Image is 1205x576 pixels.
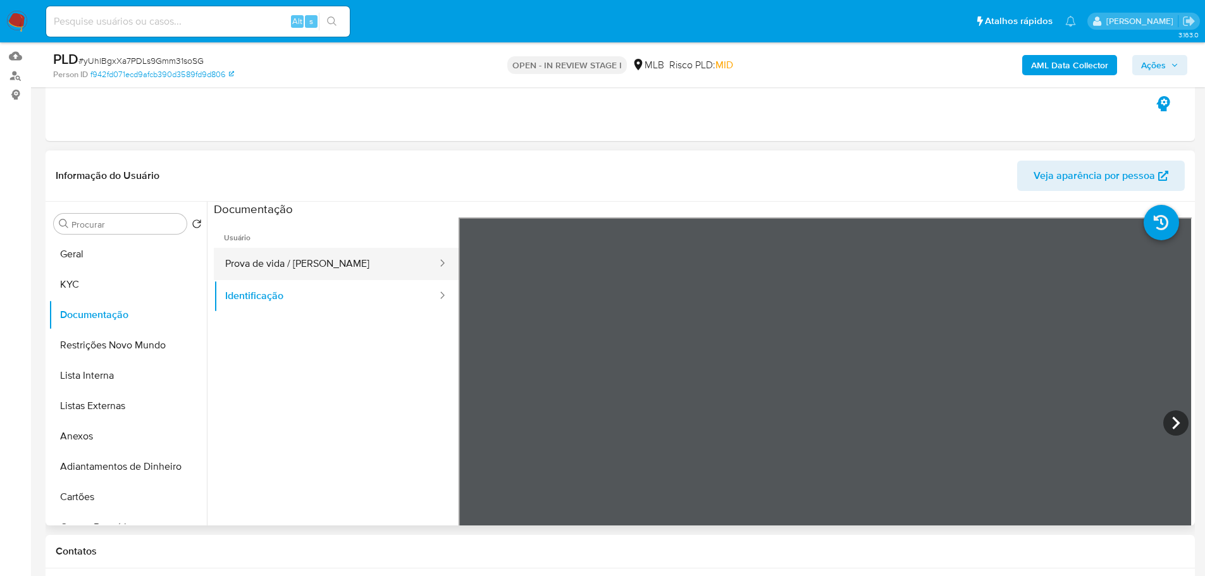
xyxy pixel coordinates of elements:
button: Ações [1132,55,1187,75]
button: Retornar ao pedido padrão [192,219,202,233]
span: # yUhlBgxXa7PDLs9Gmm31soSG [78,54,204,67]
input: Pesquise usuários ou casos... [46,13,350,30]
span: Risco PLD: [669,58,733,72]
b: Person ID [53,69,88,80]
p: lucas.portella@mercadolivre.com [1106,15,1178,27]
span: Atalhos rápidos [985,15,1053,28]
input: Procurar [71,219,182,230]
button: Procurar [59,219,69,229]
p: OPEN - IN REVIEW STAGE I [507,56,627,74]
button: Lista Interna [49,360,207,391]
a: Notificações [1065,16,1076,27]
b: PLD [53,49,78,69]
button: Documentação [49,300,207,330]
button: Anexos [49,421,207,451]
button: Restrições Novo Mundo [49,330,207,360]
button: Cartões [49,482,207,512]
button: Adiantamentos de Dinheiro [49,451,207,482]
button: Contas Bancárias [49,512,207,542]
div: MLB [632,58,664,72]
span: Veja aparência por pessoa [1034,161,1155,191]
h1: Contatos [56,545,1185,558]
button: Listas Externas [49,391,207,421]
span: Alt [292,15,302,27]
span: MID [715,58,733,72]
button: search-icon [319,13,345,30]
b: AML Data Collector [1031,55,1108,75]
span: Ações [1141,55,1166,75]
button: Veja aparência por pessoa [1017,161,1185,191]
h1: Informação do Usuário [56,169,159,182]
a: Sair [1182,15,1196,28]
span: 3.163.0 [1178,30,1199,40]
button: AML Data Collector [1022,55,1117,75]
span: s [309,15,313,27]
button: Geral [49,239,207,269]
a: f942fd071ecd9afcb390d3589fd9d806 [90,69,234,80]
button: KYC [49,269,207,300]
